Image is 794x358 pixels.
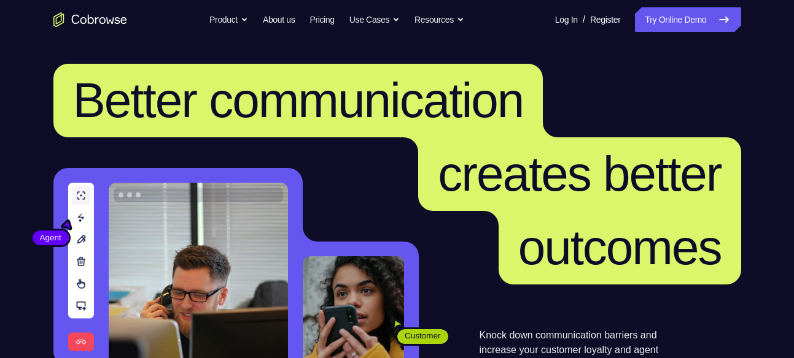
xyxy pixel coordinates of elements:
button: Use Cases [349,7,400,32]
span: Better communication [73,73,524,128]
button: Product [209,7,248,32]
a: About us [263,7,295,32]
a: Pricing [309,7,334,32]
a: Register [590,7,620,32]
button: Resources [415,7,464,32]
a: Go to the home page [53,12,127,27]
a: Try Online Demo [635,7,741,32]
span: / [583,12,585,27]
a: Log In [555,7,578,32]
span: outcomes [518,220,722,275]
span: creates better [438,147,721,201]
